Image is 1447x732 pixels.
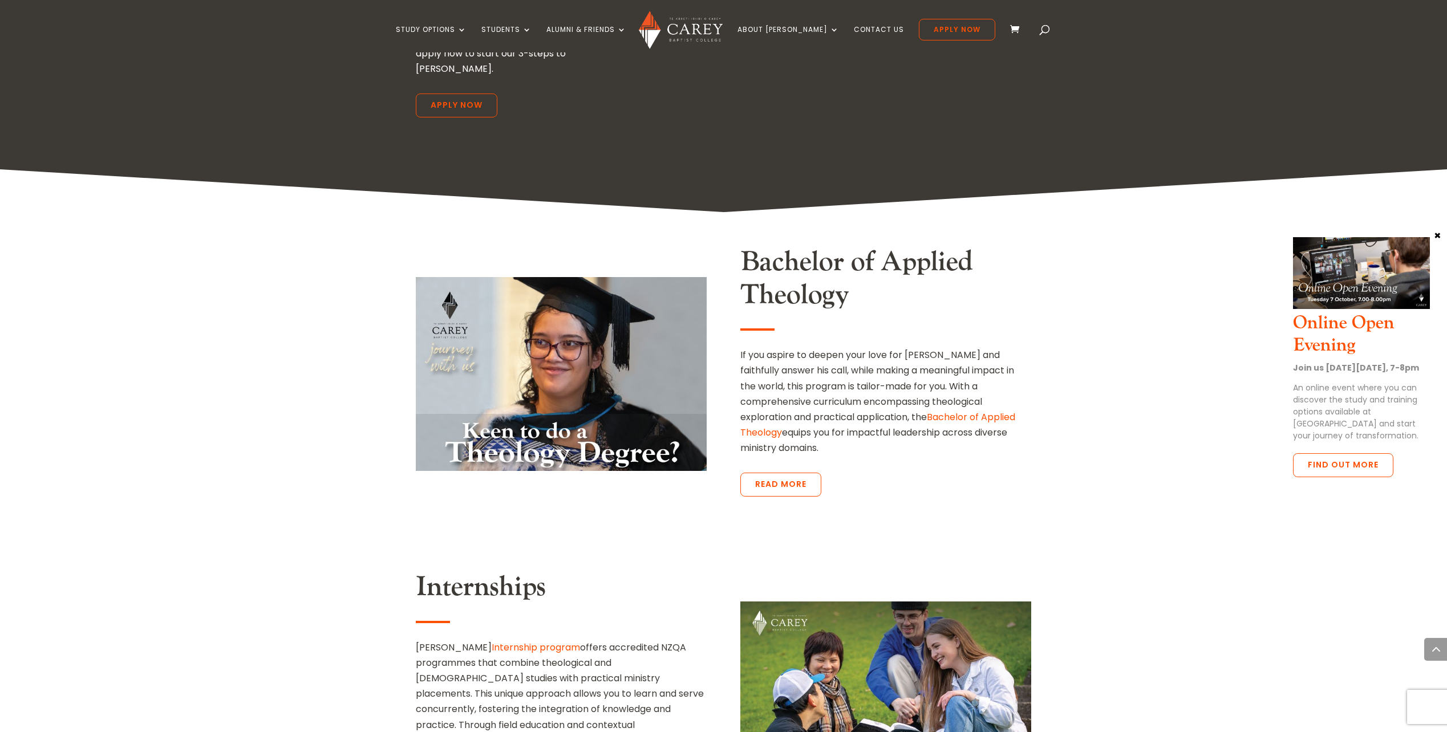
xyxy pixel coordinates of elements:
[1293,382,1430,442] p: An online event where you can discover the study and training options available at [GEOGRAPHIC_DA...
[854,26,904,52] a: Contact Us
[1293,299,1430,312] a: Online Open Evening Oct 2025
[740,246,1031,317] h2: Bachelor of Applied Theology
[1293,312,1430,362] h3: Online Open Evening
[919,19,995,40] a: Apply Now
[639,11,723,49] img: Carey Baptist College
[1432,230,1443,240] button: Close
[416,93,497,117] a: Apply Now
[740,347,1031,456] p: If you aspire to deepen your love for [PERSON_NAME] and faithfully answer his call, while making ...
[492,641,580,654] a: Internship program
[1293,453,1393,477] a: Find out more
[416,571,707,609] h2: Internships
[1293,362,1419,373] strong: Join us [DATE][DATE], 7-8pm
[740,473,821,497] a: Read More
[396,26,467,52] a: Study Options
[1293,237,1430,309] img: Online Open Evening Oct 2025
[546,26,626,52] a: Alumni & Friends
[481,26,532,52] a: Students
[737,26,839,52] a: About [PERSON_NAME]
[416,30,642,77] p: Navigate our programmes on offer adjacent or apply now to start our 3-steps to [PERSON_NAME].
[416,277,707,471] img: Bachelor of Applied Theology_2023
